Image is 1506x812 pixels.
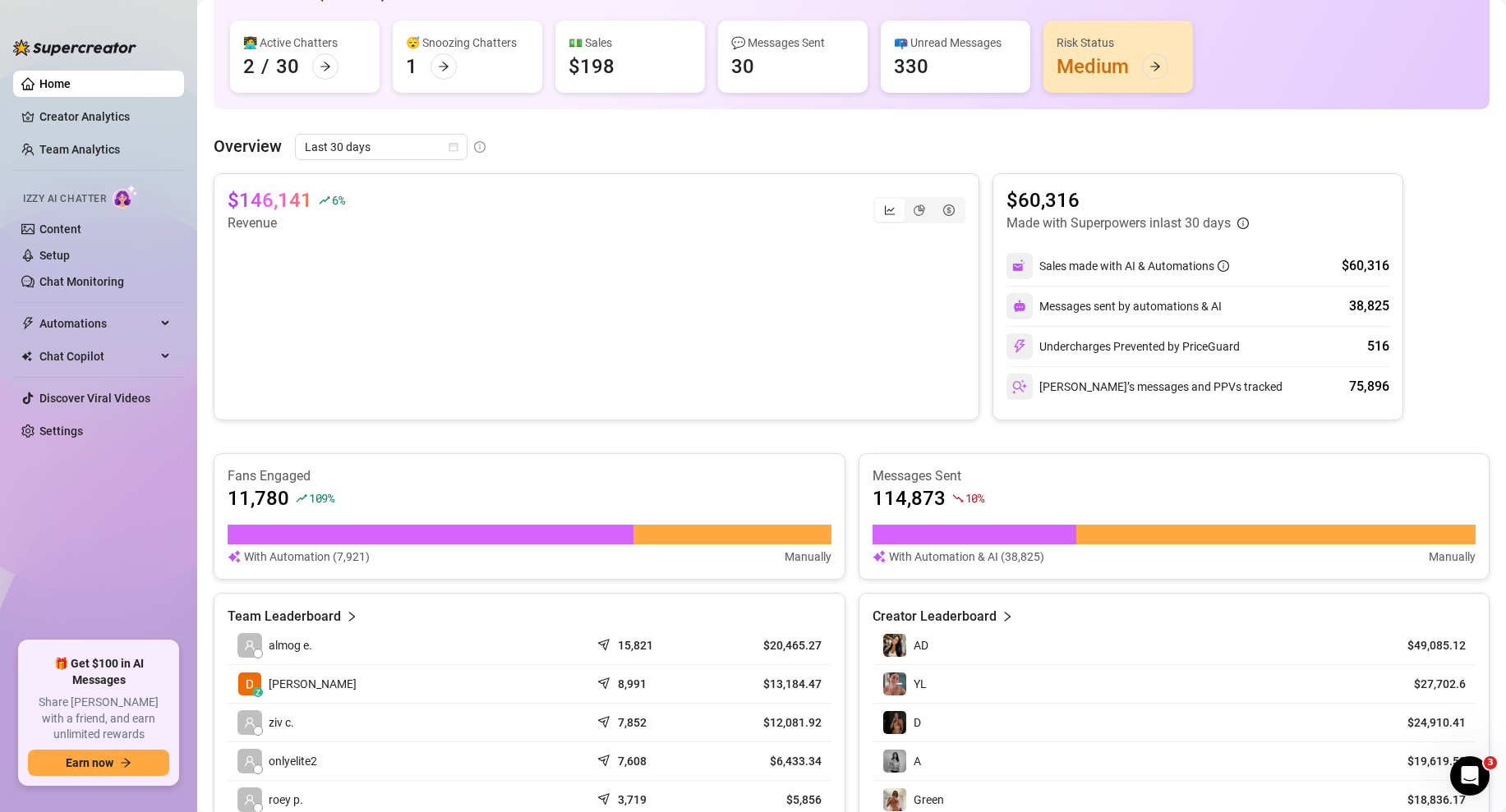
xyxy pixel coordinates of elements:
div: Sales made with AI & Automations [1039,257,1229,275]
article: $18,836.17 [1391,791,1466,808]
img: svg%3e [1012,379,1027,394]
span: 10 % [965,490,984,506]
article: Team Leaderboard [228,607,341,626]
article: Fans Engaged [228,467,831,485]
span: Last 30 days [305,135,458,159]
article: Manually [1429,548,1476,566]
span: ziv c. [269,713,294,732]
span: line-chart [884,204,896,216]
span: arrow-right [120,757,131,768]
div: 💵 Sales [569,34,692,52]
span: rise [319,195,330,206]
article: $5,856 [721,791,822,808]
img: svg%3e [1012,339,1027,354]
span: Chat Copilot [39,343,156,369]
span: Share [PERSON_NAME] with a friend, and earn unlimited rewards [28,695,169,743]
article: 15,821 [618,637,653,654]
span: YL [914,677,927,690]
span: Green [914,793,944,806]
div: 📪 Unread Messages [894,34,1017,52]
img: AI Chatter [113,185,138,209]
article: $27,702.6 [1391,676,1466,692]
a: Chat Monitoring [39,275,124,288]
article: $19,619.59 [1391,753,1466,769]
span: send [597,673,614,690]
img: Dana Roz [238,672,261,695]
span: arrow-right [1149,61,1161,72]
a: Settings [39,424,83,438]
img: Chat Copilot [21,351,32,362]
article: Made with Superpowers in last 30 days [1006,213,1231,233]
a: Discover Viral Videos [39,392,150,405]
span: send [597,750,614,767]
article: 11,780 [228,485,289,512]
img: A [883,750,906,773]
span: user [244,717,256,728]
span: right [1002,607,1013,626]
article: 8,991 [618,676,647,692]
div: 516 [1367,337,1389,356]
article: $13,184.47 [721,676,822,692]
span: pie-chart [914,204,925,216]
span: info-circle [1218,260,1229,272]
span: send [597,635,614,651]
img: Green [883,788,906,811]
span: dollar-circle [943,204,955,216]
img: svg%3e [228,548,241,566]
article: With Automation (7,921) [244,548,370,566]
div: [PERSON_NAME]’s messages and PPVs tracked [1006,374,1283,400]
article: $60,316 [1006,187,1249,213]
div: 😴 Snoozing Chatters [406,34,529,52]
span: arrow-right [320,61,331,72]
span: user [244,755,256,767]
img: D [883,711,906,734]
img: svg%3e [1012,259,1027,273]
span: info-circle [474,141,486,153]
div: $60,316 [1342,256,1389,276]
div: segmented control [873,197,965,223]
span: roey p. [269,791,303,809]
article: $12,081.92 [721,714,822,731]
article: Messages Sent [873,467,1476,485]
span: [PERSON_NAME] [269,675,357,693]
img: YL [883,672,906,695]
a: Team Analytics [39,143,120,156]
span: onlyelite2 [269,752,317,770]
span: 109 % [309,490,334,506]
span: thunderbolt [21,317,35,330]
article: With Automation & AI (38,825) [889,548,1044,566]
span: calendar [449,142,458,152]
div: Risk Status [1057,34,1180,52]
article: 7,852 [618,714,647,731]
span: Izzy AI Chatter [23,191,106,207]
div: 330 [894,53,928,80]
span: D [914,716,921,729]
div: 38,825 [1349,296,1389,316]
article: 114,873 [873,485,946,512]
article: Revenue [228,213,344,233]
span: arrow-right [438,61,449,72]
div: Undercharges Prevented by PriceGuard [1006,333,1240,360]
div: 2 [243,53,255,80]
span: A [914,755,921,768]
img: logo-BBDzfeDw.svg [13,39,136,56]
span: info-circle [1237,218,1249,229]
span: 6 % [332,192,344,208]
span: send [597,789,614,805]
article: Creator Leaderboard [873,607,997,626]
article: Manually [785,548,831,566]
article: $20,465.27 [721,637,822,654]
article: $146,141 [228,187,312,213]
span: 3 [1484,756,1497,769]
span: user [244,640,256,651]
span: user [244,794,256,805]
iframe: Intercom live chat [1450,756,1490,796]
div: Messages sent by automations & AI [1006,293,1222,319]
article: $49,085.12 [1391,637,1466,654]
span: right [346,607,357,626]
span: send [597,712,614,728]
article: Overview [214,134,282,158]
img: AD [883,634,906,657]
button: Earn nowarrow-right [28,750,169,776]
img: svg%3e [1013,300,1026,313]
